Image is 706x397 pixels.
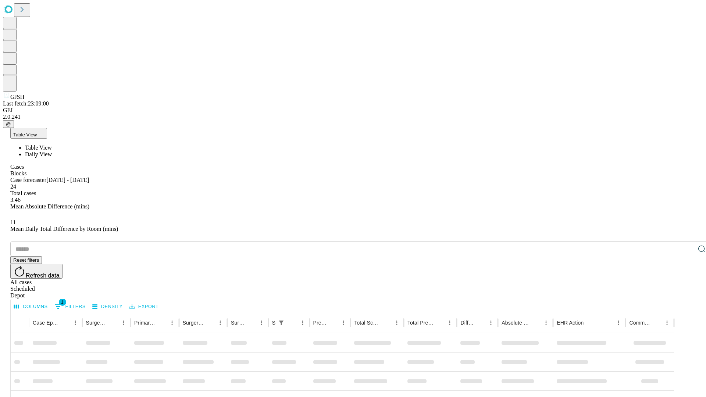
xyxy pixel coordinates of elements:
button: Menu [70,318,81,328]
div: Surgery Name [183,320,204,326]
button: Refresh data [10,264,63,279]
div: Surgery Date [231,320,245,326]
span: Reset filters [13,257,39,263]
div: Absolute Difference [502,320,530,326]
button: Sort [584,318,595,328]
button: Sort [652,318,662,328]
button: Export [128,301,160,312]
button: Menu [541,318,551,328]
div: 2.0.241 [3,114,703,120]
button: Menu [215,318,225,328]
div: Comments [629,320,650,326]
button: Density [90,301,125,312]
span: 1 [59,298,66,306]
button: Show filters [276,318,286,328]
div: Total Scheduled Duration [354,320,381,326]
button: Menu [662,318,672,328]
span: GJSH [10,94,24,100]
div: Case Epic Id [33,320,59,326]
div: EHR Action [557,320,584,326]
div: GEI [3,107,703,114]
button: Show filters [53,301,88,312]
span: Last fetch: 23:09:00 [3,100,49,107]
div: Primary Service [134,320,156,326]
span: Case forecaster [10,177,46,183]
button: Menu [392,318,402,328]
div: Total Predicted Duration [407,320,434,326]
span: 24 [10,183,16,190]
div: Scheduled In Room Duration [272,320,275,326]
button: Sort [157,318,167,328]
span: @ [6,121,11,127]
div: 1 active filter [276,318,286,328]
span: [DATE] - [DATE] [46,177,89,183]
button: Menu [118,318,129,328]
button: Sort [434,318,445,328]
div: Difference [460,320,475,326]
button: Sort [60,318,70,328]
span: Mean Daily Total Difference by Room (mins) [10,226,118,232]
button: Sort [287,318,297,328]
button: Sort [475,318,486,328]
span: Refresh data [26,272,60,279]
button: Reset filters [10,256,42,264]
button: Sort [246,318,256,328]
div: Surgeon Name [86,320,107,326]
button: Sort [328,318,338,328]
button: Menu [486,318,496,328]
button: @ [3,120,14,128]
span: Daily View [25,151,52,157]
span: Mean Absolute Difference (mins) [10,203,89,210]
button: Sort [108,318,118,328]
div: Predicted In Room Duration [313,320,328,326]
button: Sort [531,318,541,328]
button: Select columns [12,301,50,312]
button: Menu [297,318,308,328]
span: Table View [13,132,37,137]
span: Table View [25,144,52,151]
button: Sort [381,318,392,328]
span: 11 [10,219,16,225]
button: Table View [10,128,47,139]
button: Menu [445,318,455,328]
button: Menu [256,318,267,328]
button: Menu [613,318,624,328]
button: Sort [205,318,215,328]
button: Menu [167,318,177,328]
span: 3.46 [10,197,21,203]
button: Menu [338,318,349,328]
span: Total cases [10,190,36,196]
